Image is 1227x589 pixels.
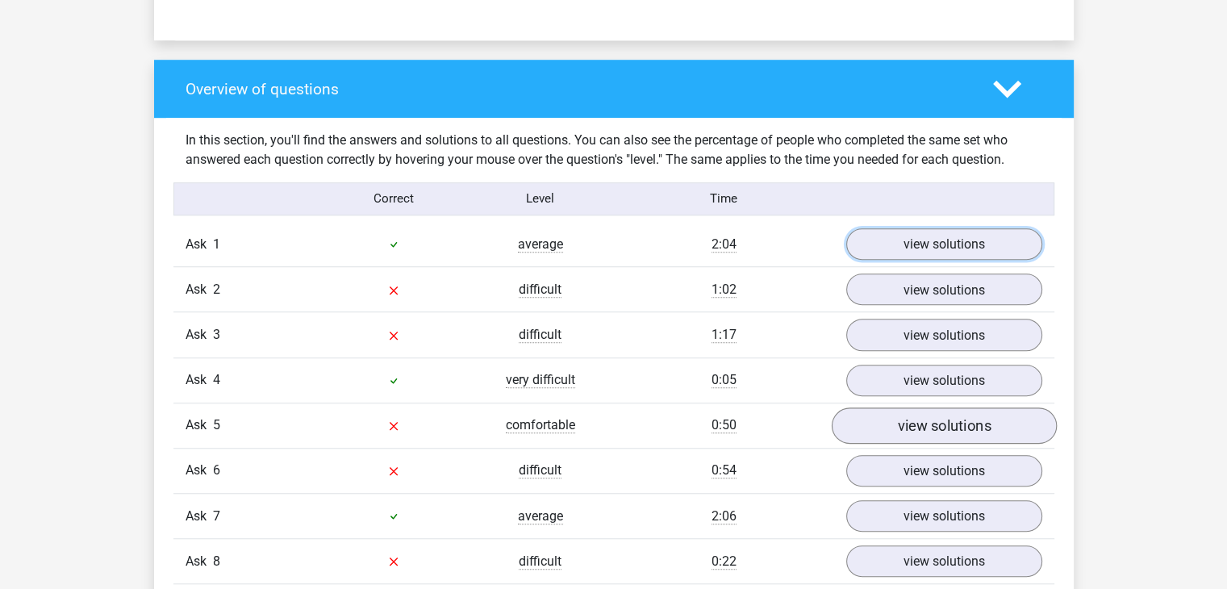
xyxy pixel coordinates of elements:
font: average [518,508,563,524]
font: Ask [186,372,207,387]
a: view solutions [846,274,1042,305]
font: comfortable [506,417,575,432]
font: Overview of questions [186,80,339,98]
font: view solutions [904,328,985,343]
font: Ask [186,462,207,478]
font: 8 [213,553,220,569]
a: view solutions [846,455,1042,487]
font: view solutions [904,463,985,478]
font: average [518,236,563,252]
a: view solutions [846,228,1042,260]
font: Ask [186,553,207,569]
a: view solutions [846,319,1042,350]
font: 7 [213,508,220,524]
font: view solutions [904,373,985,388]
font: view solutions [904,282,985,297]
font: Ask [186,417,207,432]
font: difficult [519,462,561,478]
a: view solutions [846,500,1042,532]
font: 0:50 [712,417,737,432]
font: Ask [186,282,207,297]
font: difficult [519,327,561,342]
a: view solutions [831,407,1056,444]
font: 0:54 [712,462,737,478]
font: 1:02 [712,282,737,297]
font: 0:22 [712,553,737,569]
font: Correct [374,191,414,206]
font: 3 [213,327,220,342]
font: very difficult [506,372,575,387]
font: Ask [186,236,207,252]
font: 2 [213,282,220,297]
font: Ask [186,508,207,524]
a: view solutions [846,545,1042,577]
font: 2:04 [712,236,737,252]
font: Time [710,191,737,206]
font: difficult [519,282,561,297]
font: view solutions [904,508,985,524]
font: view solutions [897,416,991,434]
font: 6 [213,462,220,478]
font: 1:17 [712,327,737,342]
font: view solutions [904,236,985,252]
a: view solutions [846,365,1042,396]
font: Ask [186,327,207,342]
font: 1 [213,236,220,252]
font: 0:05 [712,372,737,387]
font: Level [526,191,554,206]
font: 5 [213,417,220,432]
font: 2:06 [712,508,737,524]
font: In this section, you'll find the answers and solutions to all questions. You can also see the per... [186,132,1008,167]
font: difficult [519,553,561,569]
font: 4 [213,372,220,387]
font: view solutions [904,553,985,569]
